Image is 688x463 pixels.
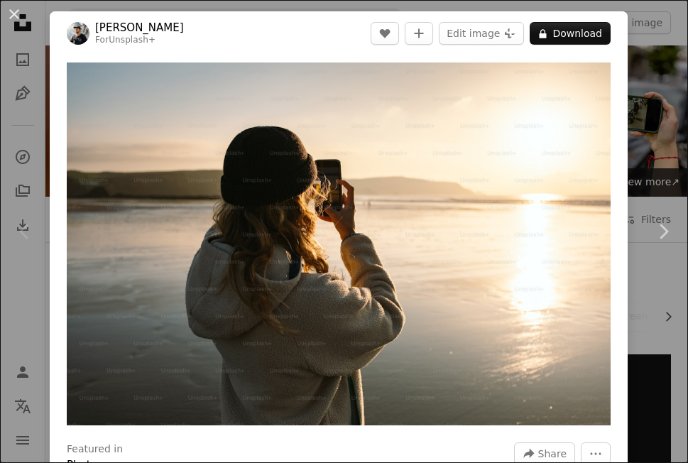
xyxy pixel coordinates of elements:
[405,22,433,45] button: Add to Collection
[530,22,611,45] button: Download
[67,22,89,45] img: Go to Daniel J. Schwarz's profile
[67,442,123,457] h3: Featured in
[95,21,184,35] a: [PERSON_NAME]
[67,62,611,425] button: Zoom in on this image
[95,35,184,46] div: For
[638,163,688,300] a: Next
[109,35,155,45] a: Unsplash+
[67,62,611,425] img: A woman taking a picture of the sun setting over a body of water
[439,22,524,45] button: Edit image
[371,22,399,45] button: Like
